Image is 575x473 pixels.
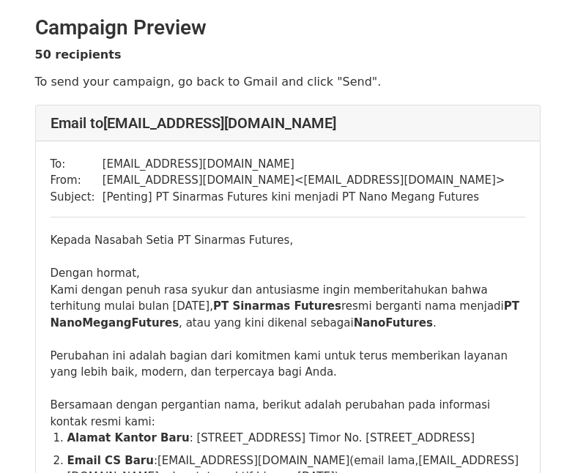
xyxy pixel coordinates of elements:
span: Megang [82,316,131,329]
td: From: [51,172,103,189]
strong: 50 recipients [35,48,122,62]
span: NanoFutures [354,316,433,329]
td: [Penting] PT Sinarmas Futures kini menjadi PT Nano Megang Futures [103,189,505,206]
b: PT Sinarmas Futures [213,299,341,313]
h2: Campaign Preview [35,15,541,40]
li: : [STREET_ADDRESS] Timor No. [STREET_ADDRESS] [67,430,525,447]
p: To send your campaign, go back to Gmail and click "Send". [35,74,541,89]
b: Alamat Kantor Baru [67,431,190,444]
h4: Email to [EMAIL_ADDRESS][DOMAIN_NAME] [51,114,525,132]
td: [EMAIL_ADDRESS][DOMAIN_NAME] [103,156,505,173]
td: To: [51,156,103,173]
b: Email CS Baru [67,454,154,467]
td: Subject: [51,189,103,206]
b: PT Nano Futures [51,299,520,329]
td: [EMAIL_ADDRESS][DOMAIN_NAME] < [EMAIL_ADDRESS][DOMAIN_NAME] > [103,172,505,189]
